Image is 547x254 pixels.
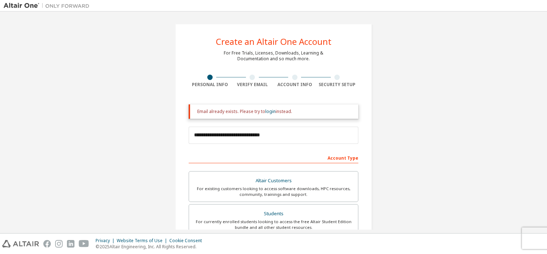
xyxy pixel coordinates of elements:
[2,240,39,248] img: altair_logo.svg
[197,109,353,114] div: Email already exists. Please try to instead.
[4,2,93,9] img: Altair One
[216,37,331,46] div: Create an Altair One Account
[169,238,206,244] div: Cookie Consent
[79,240,89,248] img: youtube.svg
[117,238,169,244] div: Website Terms of Use
[189,152,358,163] div: Account Type
[231,82,274,88] div: Verify Email
[193,176,354,186] div: Altair Customers
[265,108,276,114] a: login
[55,240,63,248] img: instagram.svg
[224,50,323,62] div: For Free Trials, Licenses, Downloads, Learning & Documentation and so much more.
[189,82,231,88] div: Personal Info
[67,240,74,248] img: linkedin.svg
[43,240,51,248] img: facebook.svg
[96,238,117,244] div: Privacy
[193,219,354,230] div: For currently enrolled students looking to access the free Altair Student Edition bundle and all ...
[316,82,359,88] div: Security Setup
[273,82,316,88] div: Account Info
[193,186,354,197] div: For existing customers looking to access software downloads, HPC resources, community, trainings ...
[96,244,206,250] p: © 2025 Altair Engineering, Inc. All Rights Reserved.
[193,209,354,219] div: Students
